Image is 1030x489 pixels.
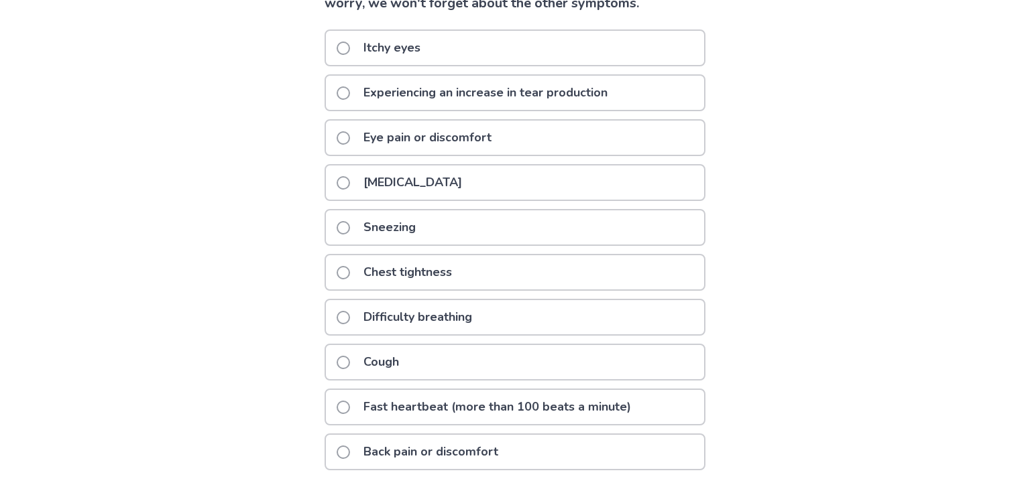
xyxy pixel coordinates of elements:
[355,435,506,469] p: Back pain or discomfort
[355,300,480,334] p: Difficulty breathing
[355,76,616,110] p: Experiencing an increase in tear production
[355,345,407,379] p: Cough
[355,255,460,289] p: Chest tightness
[355,121,500,155] p: Eye pain or discomfort
[355,390,639,424] p: Fast heartbeat (more than 100 beats a minute)
[355,31,428,65] p: Itchy eyes
[355,165,470,200] p: [MEDICAL_DATA]
[355,210,424,244] p: Sneezing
